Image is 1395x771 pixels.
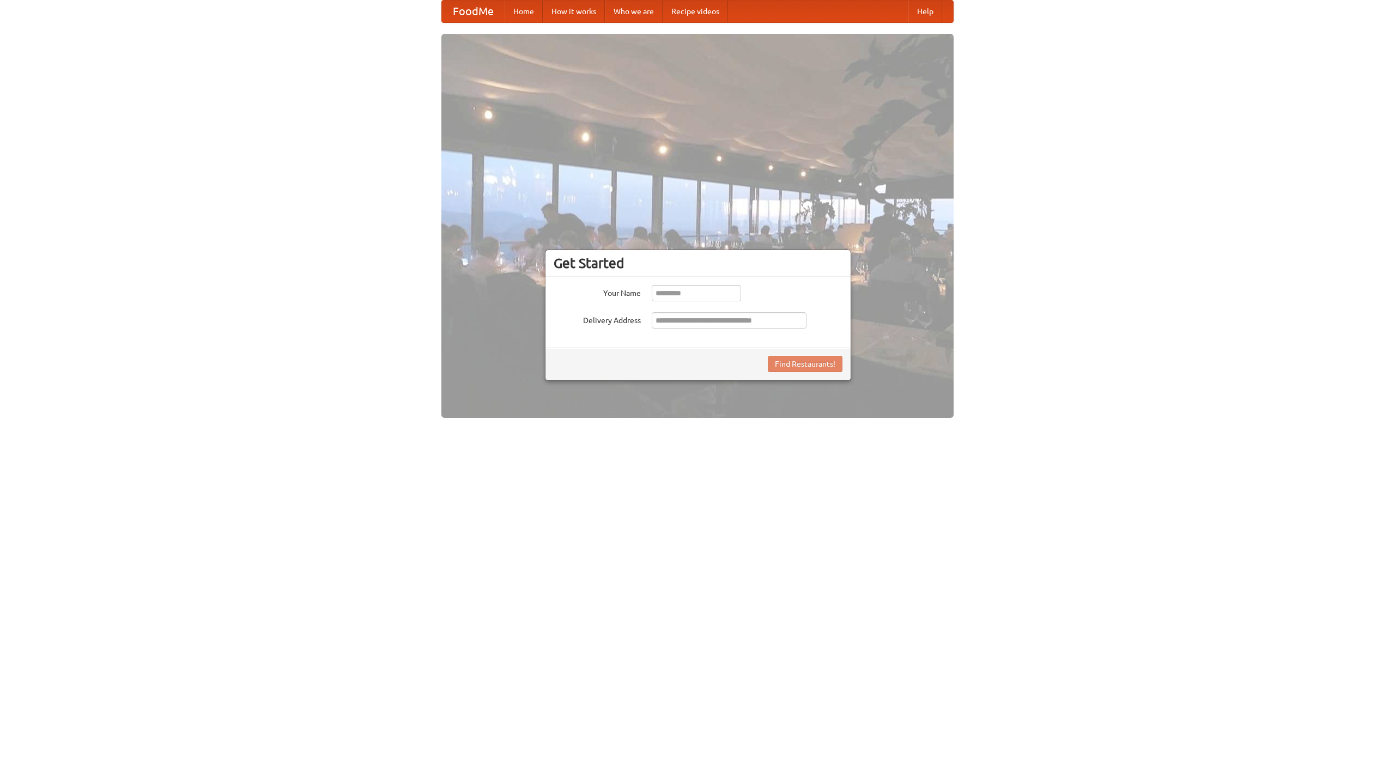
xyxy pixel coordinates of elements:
a: FoodMe [442,1,505,22]
a: Who we are [605,1,663,22]
a: Help [908,1,942,22]
label: Your Name [554,285,641,299]
a: How it works [543,1,605,22]
label: Delivery Address [554,312,641,326]
a: Home [505,1,543,22]
a: Recipe videos [663,1,728,22]
button: Find Restaurants! [768,356,842,372]
h3: Get Started [554,255,842,271]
